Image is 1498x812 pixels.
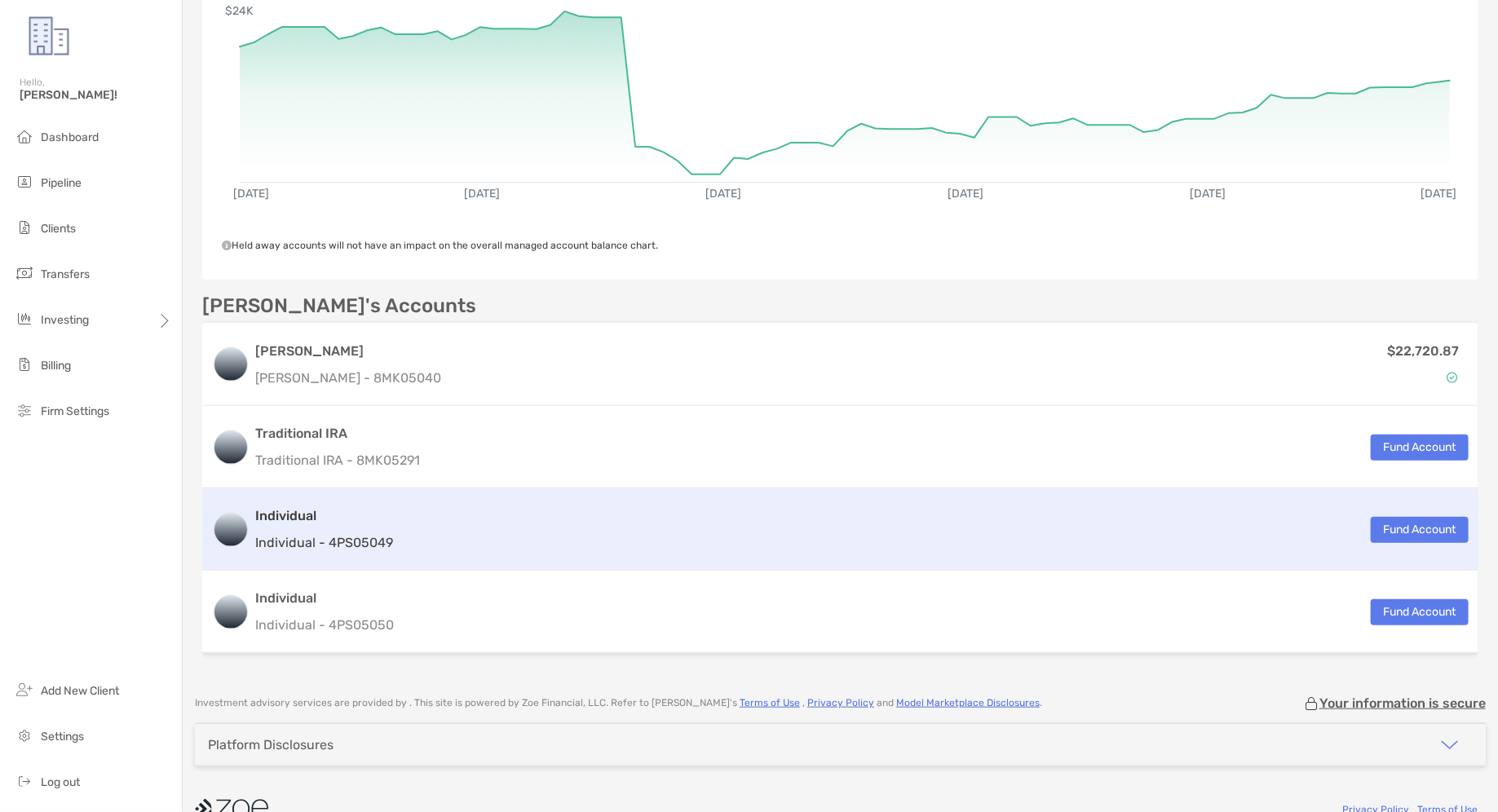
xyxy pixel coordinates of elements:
[214,514,247,546] img: logo account
[222,240,658,251] span: Held away accounts will not have an impact on the overall managed account balance chart.
[255,342,441,361] h3: [PERSON_NAME]
[15,263,34,283] img: transfers icon
[15,726,34,745] img: settings icon
[41,130,99,144] span: Dashboard
[214,596,247,629] img: logo account
[807,697,874,708] a: Privacy Policy
[255,368,441,388] p: [PERSON_NAME] - 8MK05040
[41,684,119,698] span: Add New Client
[1447,372,1458,383] img: Account Status icon
[41,313,89,327] span: Investing
[41,730,84,744] span: Settings
[15,400,34,420] img: firm-settings icon
[15,771,34,791] img: logout icon
[1371,435,1469,461] button: Fund Account
[15,218,34,237] img: clients icon
[41,222,76,236] span: Clients
[1371,599,1469,625] button: Fund Account
[214,348,247,381] img: logo account
[1371,517,1469,543] button: Fund Account
[41,404,109,418] span: Firm Settings
[706,187,742,200] text: [DATE]
[15,680,34,699] img: add_new_client icon
[255,615,394,635] p: Individual - 4PS05050
[255,532,393,553] p: Individual - 4PS05049
[896,697,1040,708] a: Model Marketplace Disclosures
[15,309,34,329] img: investing icon
[464,187,500,200] text: [DATE]
[255,589,394,608] h3: Individual
[214,431,247,464] img: logo account
[202,296,476,316] p: [PERSON_NAME]'s Accounts
[1319,695,1486,711] p: Your information is secure
[41,359,71,373] span: Billing
[1387,341,1459,361] p: $22,720.87
[1421,187,1456,200] text: [DATE]
[20,7,78,65] img: Zoe Logo
[208,737,334,752] div: Platform Disclosures
[233,187,269,200] text: [DATE]
[740,697,800,708] a: Terms of Use
[15,126,34,146] img: dashboard icon
[255,450,420,470] p: Traditional IRA - 8MK05291
[1190,187,1226,200] text: [DATE]
[225,4,254,17] text: $24K
[255,424,420,444] h3: Traditional IRA
[195,697,1042,709] p: Investment advisory services are provided by . This site is powered by Zoe Financial, LLC. Refer ...
[41,176,82,190] span: Pipeline
[948,187,983,200] text: [DATE]
[15,355,34,374] img: billing icon
[1440,735,1460,755] img: icon arrow
[255,506,393,526] h3: Individual
[41,775,80,789] span: Log out
[20,88,172,102] span: [PERSON_NAME]!
[15,172,34,192] img: pipeline icon
[41,267,90,281] span: Transfers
